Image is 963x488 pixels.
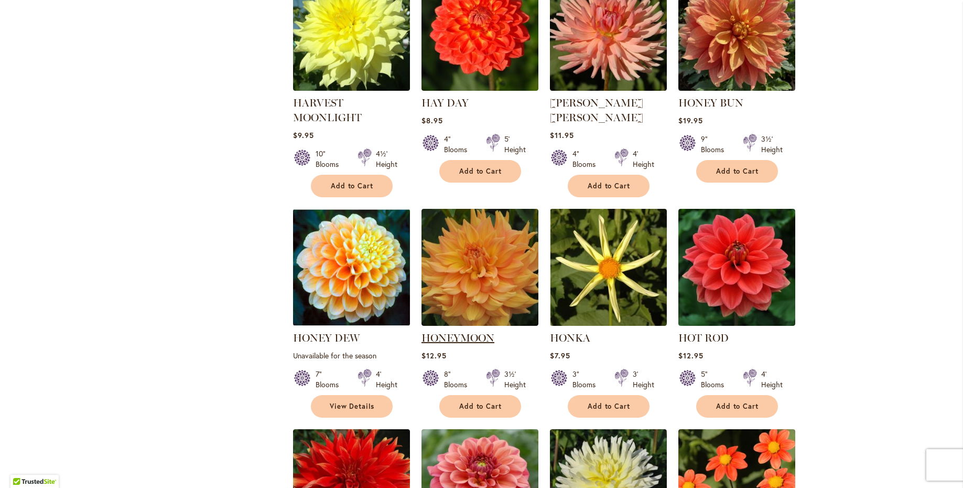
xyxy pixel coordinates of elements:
div: 7" Blooms [316,369,345,390]
a: Harvest Moonlight [293,83,410,93]
span: $7.95 [550,351,570,360]
a: HOT ROD [678,318,795,328]
a: [PERSON_NAME] [PERSON_NAME] [550,97,643,124]
a: HONEY DEW [293,332,360,344]
div: 4' Height [376,369,397,390]
p: Unavailable for the season [293,351,410,360]
iframe: Launch Accessibility Center [8,451,37,480]
div: 3' Height [633,369,654,390]
span: Add to Cart [588,402,631,411]
div: 5" Blooms [701,369,730,390]
a: HARVEST MOONLIGHT [293,97,362,124]
span: $8.95 [421,115,443,125]
div: 4' Height [633,148,654,169]
div: 4" Blooms [444,134,473,155]
span: $19.95 [678,115,703,125]
img: HONKA [550,209,667,326]
div: 9" Blooms [701,134,730,155]
button: Add to Cart [696,160,778,183]
span: $11.95 [550,130,574,140]
div: 4½' Height [376,148,397,169]
span: $9.95 [293,130,314,140]
button: Add to Cart [439,160,521,183]
div: 5' Height [504,134,526,155]
button: Add to Cart [696,395,778,418]
a: HAY DAY [421,83,538,93]
a: Honey Dew [293,318,410,328]
img: Honey Dew [293,209,410,326]
button: Add to Cart [439,395,521,418]
button: Add to Cart [568,395,650,418]
img: HOT ROD [678,209,795,326]
div: 3" Blooms [572,369,602,390]
div: 3½' Height [504,369,526,390]
a: HEATHER MARIE [550,83,667,93]
img: Honeymoon [421,209,538,326]
div: 4' Height [761,369,783,390]
a: HONKA [550,332,590,344]
a: Honey Bun [678,83,795,93]
span: $12.95 [421,351,447,360]
a: Honeymoon [421,318,538,328]
span: Add to Cart [716,402,759,411]
a: HAY DAY [421,97,469,109]
div: 4" Blooms [572,148,602,169]
span: Add to Cart [588,182,631,190]
div: 3½' Height [761,134,783,155]
span: View Details [330,402,375,411]
a: HONKA [550,318,667,328]
a: HONEYMOON [421,332,494,344]
span: Add to Cart [459,402,502,411]
button: Add to Cart [311,175,393,197]
span: Add to Cart [459,167,502,176]
button: Add to Cart [568,175,650,197]
span: Add to Cart [716,167,759,176]
a: HONEY BUN [678,97,743,109]
span: Add to Cart [331,182,374,190]
span: $12.95 [678,351,704,360]
a: View Details [311,395,393,418]
a: HOT ROD [678,332,729,344]
div: 10" Blooms [316,148,345,169]
div: 8" Blooms [444,369,473,390]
